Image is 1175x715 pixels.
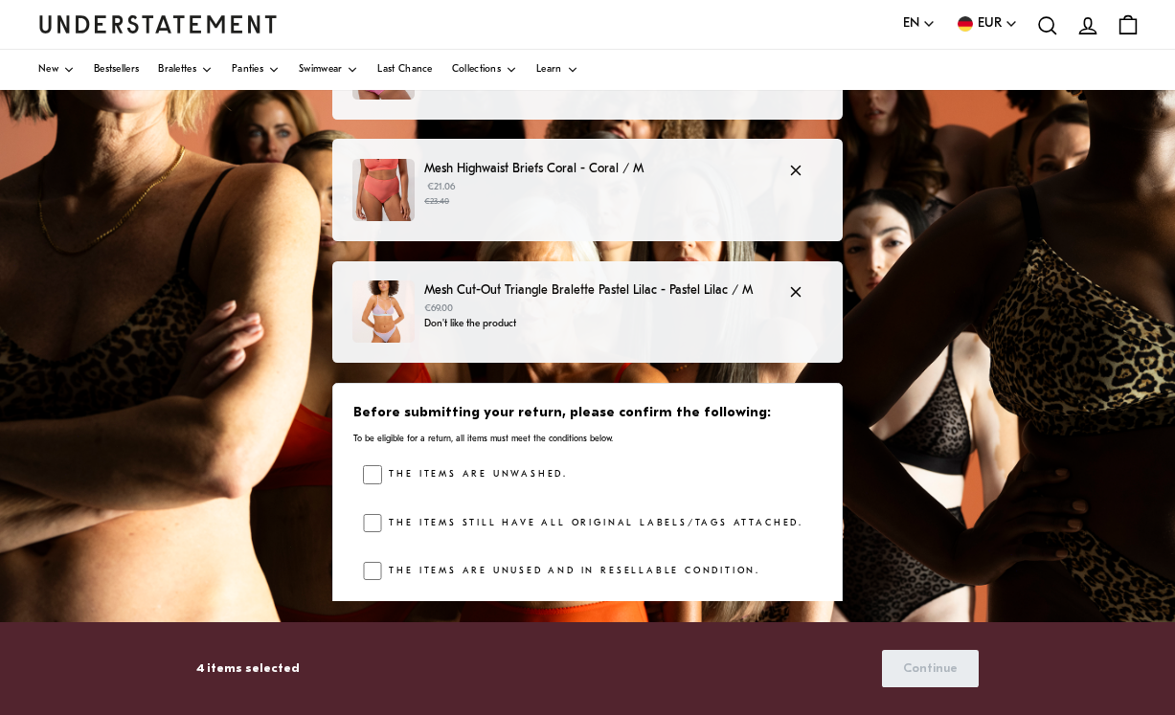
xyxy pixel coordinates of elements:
label: The items are unwashed. [382,465,568,484]
a: Bralettes [158,50,213,90]
span: Bralettes [158,65,196,75]
p: Mesh Highwaist Briefs Coral - Coral / M [424,159,769,179]
span: Swimwear [299,65,342,75]
span: EN [903,13,919,34]
strike: €23.40 [424,197,449,206]
a: Swimwear [299,50,358,90]
button: EUR [955,13,1018,34]
a: Collections [452,50,517,90]
span: Learn [536,65,562,75]
a: Panties [232,50,280,90]
span: Bestsellers [94,65,139,75]
h3: Before submitting your return, please confirm the following: [353,404,822,423]
p: Don't like the product [424,317,769,332]
p: To be eligible for a return, all items must meet the conditions below. [353,433,822,445]
span: Panties [232,65,263,75]
a: New [38,50,75,90]
a: Bestsellers [94,50,139,90]
span: EUR [978,13,1002,34]
p: Mesh Cut-Out Triangle Bralette Pastel Lilac - Pastel Lilac / M [424,280,769,301]
span: New [38,65,58,75]
button: EN [903,13,936,34]
a: Last Chance [377,50,432,90]
label: The items still have all original labels/tags attached. [382,514,803,533]
a: Learn [536,50,578,90]
span: Last Chance [377,65,432,75]
img: 306.jpg [352,159,415,221]
p: €21.06 [424,180,769,209]
p: €69.00 [424,302,769,317]
a: Understatement Homepage [38,15,278,33]
label: The items are unused and in resellable condition. [382,562,760,581]
img: 87_ac0012b2-07ad-4ac4-8173-94a098c440c0.jpg [352,280,415,343]
span: Collections [452,65,501,75]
